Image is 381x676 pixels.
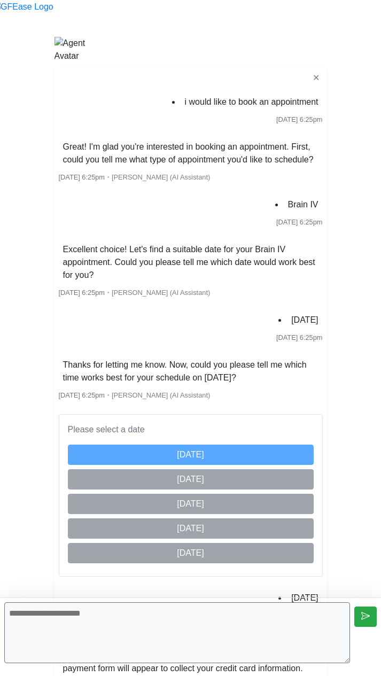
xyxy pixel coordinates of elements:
[276,333,323,341] span: [DATE] 6:25pm
[276,115,323,123] span: [DATE] 6:25pm
[59,391,105,399] span: [DATE] 6:25pm
[287,312,322,329] li: [DATE]
[59,173,211,181] small: ・
[112,173,210,181] span: [PERSON_NAME] (AI Assistant)
[309,71,323,85] button: ✕
[59,173,105,181] span: [DATE] 6:25pm
[112,289,210,297] span: [PERSON_NAME] (AI Assistant)
[55,37,87,63] img: Agent Avatar
[59,241,323,284] li: Excellent choice! Let's find a suitable date for your Brain IV appointment. Could you please tell...
[68,423,314,436] p: Please select a date
[284,196,323,213] li: Brain IV
[68,543,314,563] button: [DATE]
[181,94,323,111] li: i would like to book an appointment
[59,289,211,297] small: ・
[59,356,323,386] li: Thanks for letting me know. Now, could you please tell me which time works best for your schedule...
[68,518,314,539] button: [DATE]
[287,589,322,607] li: [DATE]
[68,469,314,489] button: [DATE]
[59,289,105,297] span: [DATE] 6:25pm
[59,391,211,399] small: ・
[68,445,314,465] button: [DATE]
[59,138,323,168] li: Great! I'm glad you're interested in booking an appointment. First, could you tell me what type o...
[276,218,323,226] span: [DATE] 6:25pm
[112,391,210,399] span: [PERSON_NAME] (AI Assistant)
[68,494,314,514] button: [DATE]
